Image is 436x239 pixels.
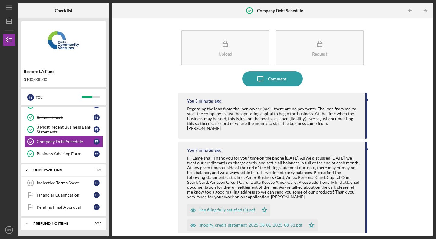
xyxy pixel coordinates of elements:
div: You [187,99,194,103]
a: Company Debt ScheduleFS [24,136,103,148]
div: Indicative Terms Sheet [37,180,94,185]
img: Product logo [21,24,106,61]
div: F S [94,192,100,198]
div: Underwriting [33,168,86,172]
div: $100,000.00 [24,77,104,82]
div: Restore LA Fund [24,69,104,74]
time: 2025-09-23 14:48 [195,148,221,153]
div: Balance Sheet [37,115,94,120]
div: Regarding the loan from the loan owner (me) - there are no payments. The loan from me, to start t... [187,106,359,131]
div: Company Debt Schedule [37,139,94,144]
button: FS [3,224,15,236]
text: FS [7,228,11,232]
div: You [35,92,82,102]
div: Request [312,52,327,56]
a: Business Advising FormFS [24,148,103,160]
div: F S [27,94,34,101]
div: Hi Lameisha - Thank you for your time on the phone [DATE]. As we discussed [DATE], we treat our c... [187,156,359,200]
div: 3 Most Recent Business Bank Statements [37,125,94,134]
div: Prefunding Items [33,222,86,225]
b: Checklist [55,8,72,13]
button: Comment [242,71,303,86]
time: 2025-09-23 14:50 [195,99,221,103]
div: shopify_credit_statement_2025-08-01_2025-08-31.pdf [199,223,302,227]
div: F S [94,180,100,186]
div: Comment [268,71,286,86]
div: Business Advising Form [37,151,94,156]
div: You [187,148,194,153]
b: Company Debt Schedule [257,8,303,13]
div: 0 / 3 [91,168,101,172]
button: shopify_credit_statement_2025-08-01_2025-08-31.pdf [187,219,318,231]
a: 18Indicative Terms SheetFS [24,177,103,189]
div: Upload [219,52,232,56]
button: lien filing fully satisfied (1).pdf [187,204,270,216]
div: F S [94,114,100,120]
button: Request [276,30,364,65]
tspan: 18 [28,181,32,185]
a: Balance SheetFS [24,111,103,123]
div: Pending Final Approval [37,205,94,210]
div: F S [94,126,100,133]
div: Financial Qualification [37,193,94,197]
div: F S [94,204,100,210]
div: F S [94,151,100,157]
a: Financial QualificationFS [24,189,103,201]
button: Upload [181,30,269,65]
div: lien filing fully satisfied (1).pdf [199,207,255,212]
div: F S [94,139,100,145]
a: 3 Most Recent Business Bank StatementsFS [24,123,103,136]
a: Pending Final ApprovalFS [24,201,103,213]
div: 0 / 10 [91,222,101,225]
